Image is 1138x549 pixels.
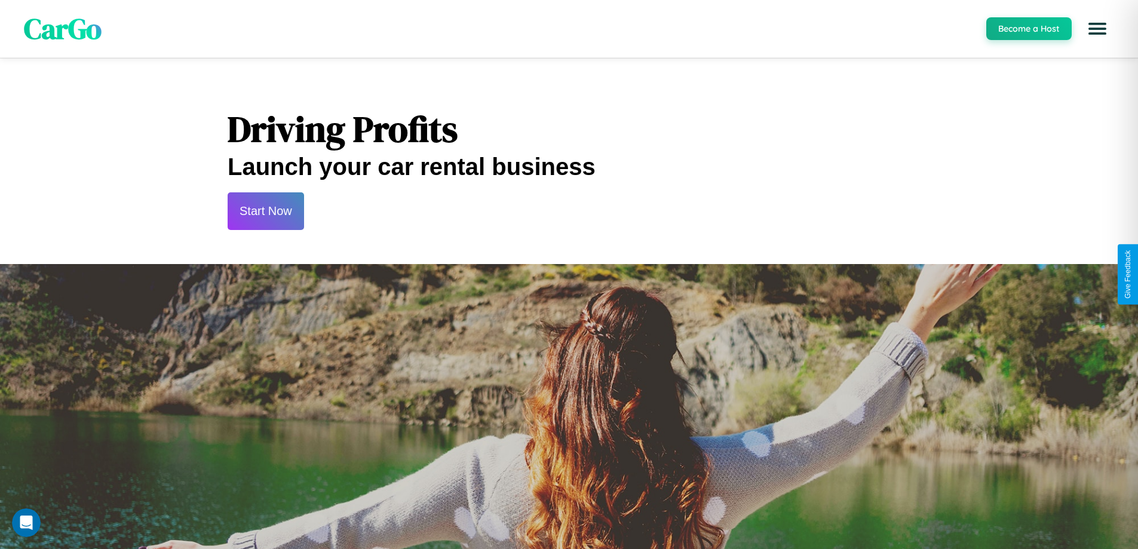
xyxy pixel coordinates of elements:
[1081,12,1114,45] button: Open menu
[12,508,41,537] iframe: Intercom live chat
[228,105,910,154] h1: Driving Profits
[1124,250,1132,299] div: Give Feedback
[24,9,102,48] span: CarGo
[228,154,910,180] h2: Launch your car rental business
[986,17,1072,40] button: Become a Host
[228,192,304,230] button: Start Now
